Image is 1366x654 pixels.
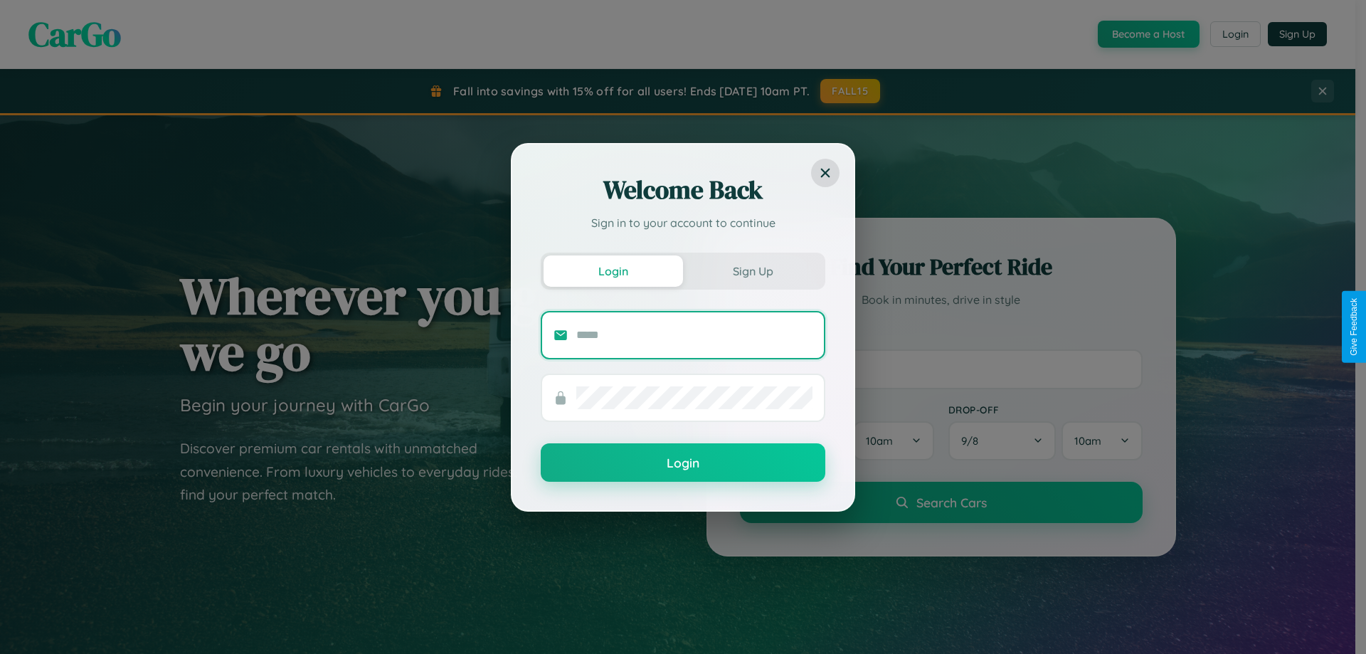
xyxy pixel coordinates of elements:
[1349,298,1359,356] div: Give Feedback
[541,214,825,231] p: Sign in to your account to continue
[683,255,822,287] button: Sign Up
[544,255,683,287] button: Login
[541,443,825,482] button: Login
[541,173,825,207] h2: Welcome Back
